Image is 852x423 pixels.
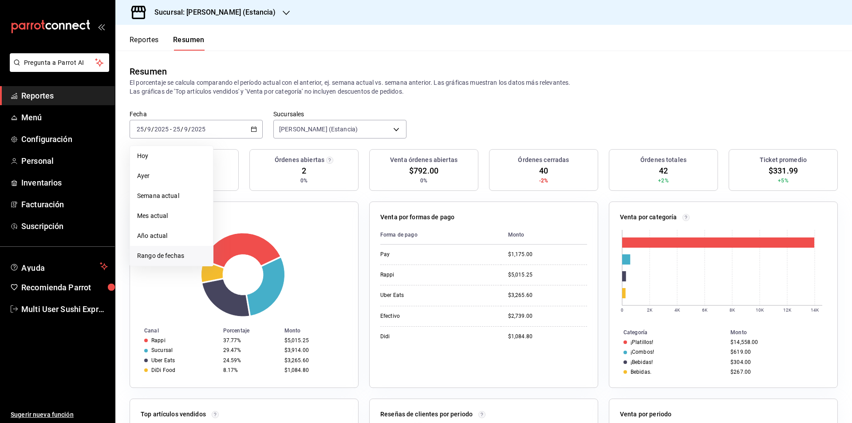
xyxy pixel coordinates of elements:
button: Resumen [173,36,205,51]
span: +2% [658,177,668,185]
input: ---- [154,126,169,133]
input: ---- [191,126,206,133]
span: Año actual [137,231,206,241]
div: $304.00 [730,359,823,365]
text: 6K [702,308,708,312]
div: $3,914.00 [284,347,344,353]
h3: Ticket promedio [760,155,807,165]
span: Semana actual [137,191,206,201]
th: Canal [130,326,220,336]
div: Efectivo [380,312,469,320]
div: Rappi [380,271,469,279]
text: 4K [674,308,680,312]
input: -- [184,126,188,133]
a: Pregunta a Parrot AI [6,64,109,74]
div: Uber Eats [151,357,175,364]
div: $14,558.00 [730,339,823,345]
th: Monto [727,328,837,337]
p: Venta por periodo [620,410,671,419]
th: Monto [281,326,358,336]
button: Reportes [130,36,159,51]
span: Multi User Sushi Express [21,303,108,315]
div: $5,015.25 [284,337,344,344]
span: Sugerir nueva función [11,410,108,419]
p: Reseñas de clientes por periodo [380,410,473,419]
div: $1,084.80 [508,333,587,340]
div: Bebidas. [631,369,651,375]
div: 8.17% [223,367,277,373]
span: 42 [659,165,668,177]
h3: Órdenes abiertas [275,155,324,165]
span: Pregunta a Parrot AI [24,58,95,67]
text: 0 [621,308,623,312]
div: Rappi [151,337,166,344]
h3: Órdenes totales [640,155,686,165]
button: open_drawer_menu [98,23,105,30]
div: Uber Eats [380,292,469,299]
span: Hoy [137,151,206,161]
span: $331.99 [769,165,798,177]
th: Forma de pago [380,225,501,245]
span: / [151,126,154,133]
div: ¡Platillos! [631,339,653,345]
button: Pregunta a Parrot AI [10,53,109,72]
p: Venta por formas de pago [380,213,454,222]
div: $2,739.00 [508,312,587,320]
div: $267.00 [730,369,823,375]
p: Venta por categoría [620,213,677,222]
span: Ayuda [21,261,96,272]
div: $5,015.25 [508,271,587,279]
span: $792.00 [409,165,438,177]
span: Facturación [21,198,108,210]
div: $3,265.60 [508,292,587,299]
div: Resumen [130,65,167,78]
span: Suscripción [21,220,108,232]
span: Recomienda Parrot [21,281,108,293]
span: 0% [420,177,427,185]
span: / [188,126,191,133]
span: Reportes [21,90,108,102]
span: [PERSON_NAME] (Estancia) [279,125,358,134]
h3: Sucursal: [PERSON_NAME] (Estancia) [147,7,276,18]
text: 12K [783,308,792,312]
div: ¡Bebidas! [631,359,653,365]
span: 0% [300,177,308,185]
span: / [181,126,183,133]
span: Menú [21,111,108,123]
span: Ayer [137,171,206,181]
div: ¡Combos! [631,349,654,355]
span: Rango de fechas [137,251,206,261]
th: Porcentaje [220,326,281,336]
th: Monto [501,225,587,245]
span: -2% [539,177,548,185]
div: Didi [380,333,469,340]
div: $619.00 [730,349,823,355]
div: $3,265.60 [284,357,344,364]
div: $1,175.00 [508,251,587,258]
div: Sucursal [151,347,173,353]
h3: Órdenes cerradas [518,155,569,165]
text: 8K [730,308,735,312]
span: Mes actual [137,211,206,221]
div: Pay [380,251,469,258]
div: 24.59% [223,357,277,364]
span: Configuración [21,133,108,145]
p: El porcentaje se calcula comparando el período actual con el anterior, ej. semana actual vs. sema... [130,78,838,96]
text: 10K [756,308,764,312]
span: Personal [21,155,108,167]
span: / [144,126,147,133]
input: -- [173,126,181,133]
p: Top artículos vendidos [141,410,206,419]
th: Categoría [609,328,727,337]
input: -- [147,126,151,133]
div: 29.47% [223,347,277,353]
div: DiDi Food [151,367,175,373]
span: Inventarios [21,177,108,189]
div: navigation tabs [130,36,205,51]
div: $1,084.80 [284,367,344,373]
text: 2K [647,308,653,312]
div: 37.77% [223,337,277,344]
input: -- [136,126,144,133]
label: Fecha [130,111,263,117]
span: 2 [302,165,306,177]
